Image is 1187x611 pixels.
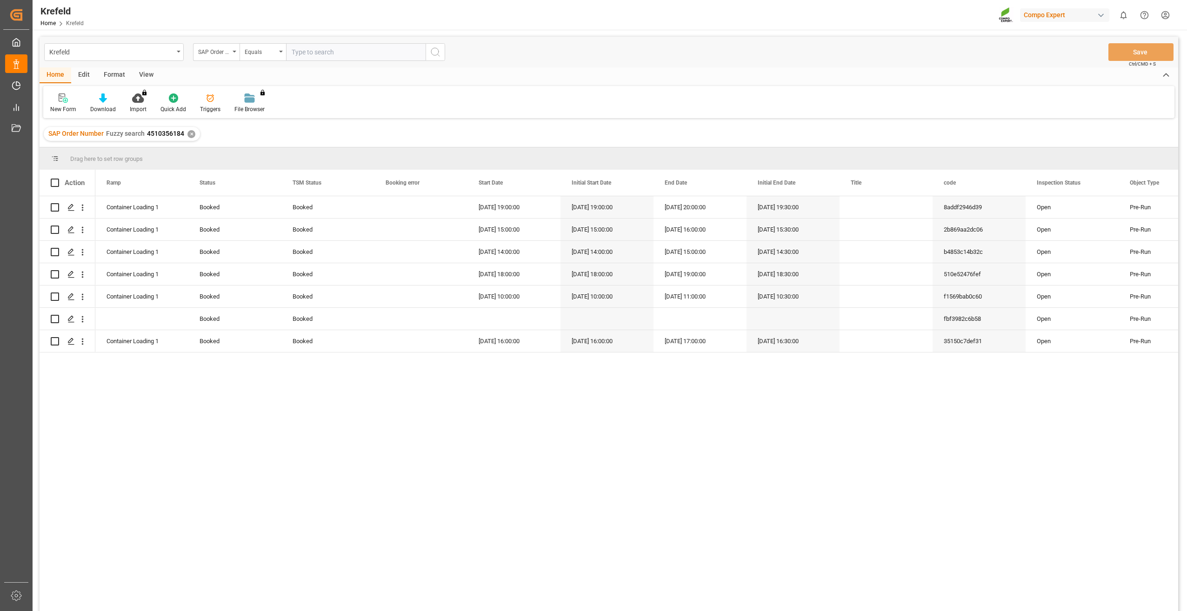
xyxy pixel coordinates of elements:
[467,263,560,285] div: [DATE] 18:00:00
[40,330,95,352] div: Press SPACE to select this row.
[1130,179,1159,186] span: Object Type
[200,179,215,186] span: Status
[426,43,445,61] button: search button
[40,308,95,330] div: Press SPACE to select this row.
[48,130,104,137] span: SAP Order Number
[654,263,747,285] div: [DATE] 19:00:00
[560,330,654,352] div: [DATE] 16:00:00
[933,330,1026,352] div: 35150c7def31
[200,241,270,263] div: Booked
[106,130,145,137] span: Fuzzy search
[107,197,177,218] div: Container Loading 1
[40,4,84,18] div: Krefeld
[467,286,560,307] div: [DATE] 10:00:00
[654,286,747,307] div: [DATE] 11:00:00
[1113,5,1134,26] button: show 0 new notifications
[1037,179,1080,186] span: Inspection Status
[198,46,230,56] div: SAP Order Number
[200,197,270,218] div: Booked
[160,105,186,113] div: Quick Add
[240,43,286,61] button: open menu
[944,179,956,186] span: code
[40,286,95,308] div: Press SPACE to select this row.
[747,241,840,263] div: [DATE] 14:30:00
[293,197,363,218] div: Booked
[654,241,747,263] div: [DATE] 15:00:00
[665,179,687,186] span: End Date
[933,219,1026,240] div: 2b869aa2dc06
[560,219,654,240] div: [DATE] 15:00:00
[1037,308,1107,330] div: Open
[245,46,276,56] div: Equals
[40,241,95,263] div: Press SPACE to select this row.
[467,219,560,240] div: [DATE] 15:00:00
[1037,331,1107,352] div: Open
[200,264,270,285] div: Booked
[386,179,420,186] span: Booking error
[933,308,1026,330] div: fbf3982c6b58
[293,179,321,186] span: TSM Status
[747,286,840,307] div: [DATE] 10:30:00
[107,179,121,186] span: Ramp
[107,286,177,307] div: Container Loading 1
[560,196,654,218] div: [DATE] 19:00:00
[560,263,654,285] div: [DATE] 18:00:00
[107,331,177,352] div: Container Loading 1
[70,155,143,162] span: Drag here to set row groups
[479,179,503,186] span: Start Date
[467,196,560,218] div: [DATE] 19:00:00
[293,219,363,240] div: Booked
[40,263,95,286] div: Press SPACE to select this row.
[107,219,177,240] div: Container Loading 1
[1020,6,1113,24] button: Compo Expert
[147,130,184,137] span: 4510356184
[1037,264,1107,285] div: Open
[40,219,95,241] div: Press SPACE to select this row.
[1037,286,1107,307] div: Open
[933,241,1026,263] div: b4853c14b32c
[193,43,240,61] button: open menu
[40,196,95,219] div: Press SPACE to select this row.
[1134,5,1155,26] button: Help Center
[654,330,747,352] div: [DATE] 17:00:00
[560,241,654,263] div: [DATE] 14:00:00
[107,241,177,263] div: Container Loading 1
[200,308,270,330] div: Booked
[44,43,184,61] button: open menu
[107,264,177,285] div: Container Loading 1
[1037,197,1107,218] div: Open
[747,330,840,352] div: [DATE] 16:30:00
[758,179,795,186] span: Initial End Date
[293,286,363,307] div: Booked
[286,43,426,61] input: Type to search
[1037,241,1107,263] div: Open
[40,67,71,83] div: Home
[572,179,611,186] span: Initial Start Date
[132,67,160,83] div: View
[97,67,132,83] div: Format
[50,105,76,113] div: New Form
[200,286,270,307] div: Booked
[40,20,56,27] a: Home
[200,105,220,113] div: Triggers
[654,196,747,218] div: [DATE] 20:00:00
[933,286,1026,307] div: f1569bab0c60
[933,196,1026,218] div: 8addf2946d39
[293,308,363,330] div: Booked
[49,46,173,57] div: Krefeld
[851,179,861,186] span: Title
[999,7,1014,23] img: Screenshot%202023-09-29%20at%2010.02.21.png_1712312052.png
[293,241,363,263] div: Booked
[1108,43,1174,61] button: Save
[1037,219,1107,240] div: Open
[293,331,363,352] div: Booked
[65,179,85,187] div: Action
[200,331,270,352] div: Booked
[187,130,195,138] div: ✕
[467,330,560,352] div: [DATE] 16:00:00
[90,105,116,113] div: Download
[1020,8,1109,22] div: Compo Expert
[71,67,97,83] div: Edit
[293,264,363,285] div: Booked
[747,196,840,218] div: [DATE] 19:30:00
